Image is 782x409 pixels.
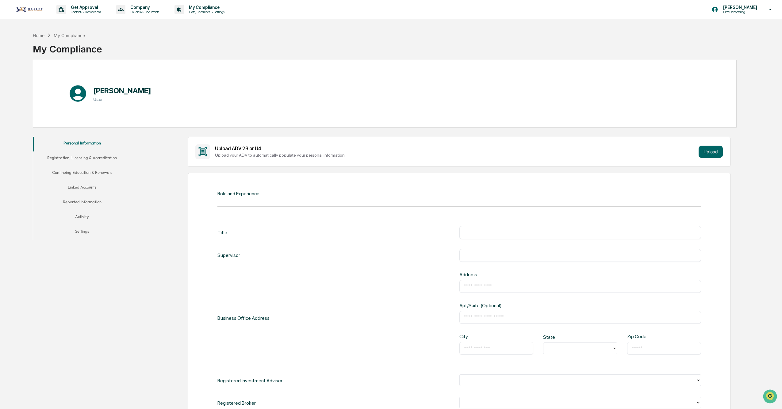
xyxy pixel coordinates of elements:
iframe: Open customer support [762,389,779,405]
span: Preclearance [12,77,40,83]
div: State [543,334,577,340]
div: Start new chat [21,47,101,53]
div: 🖐️ [6,78,11,83]
p: [PERSON_NAME] [718,5,760,10]
div: Role and Experience [217,191,259,197]
button: Settings [33,225,131,240]
p: Get Approval [66,5,104,10]
p: How can we help? [6,13,112,23]
h3: User [93,97,151,102]
div: Supervisor [217,249,240,262]
div: Business Office Address [217,272,270,365]
span: Data Lookup [12,89,39,95]
div: Home [33,33,44,38]
a: 🔎Data Lookup [4,86,41,97]
h1: [PERSON_NAME] [93,86,151,95]
div: 🔎 [6,90,11,94]
p: My Compliance [184,5,228,10]
p: Content & Transactions [66,10,104,14]
button: Linked Accounts [33,181,131,196]
div: Apt/Suite (Optional) [459,303,568,308]
img: logo [15,6,44,13]
div: Upload your ADV to automatically populate your personal information. [215,153,696,158]
p: Company [125,5,162,10]
div: Registered Investment Adviser [217,374,282,387]
button: Continuing Education & Renewals [33,166,131,181]
div: Zip Code [627,334,661,339]
button: Registration, Licensing & Accreditation [33,151,131,166]
a: 🗄️Attestations [42,75,79,86]
div: City [459,334,493,339]
img: 1746055101610-c473b297-6a78-478c-a979-82029cc54cd1 [6,47,17,58]
div: Title [217,226,227,239]
a: Powered byPylon [43,104,74,109]
button: Upload [699,146,723,158]
span: Attestations [51,77,76,83]
a: 🖐️Preclearance [4,75,42,86]
div: We're available if you need us! [21,53,78,58]
p: Firm Onboarding [718,10,760,14]
div: My Compliance [33,39,102,55]
button: Reported Information [33,196,131,210]
div: secondary tabs example [33,137,131,240]
div: Address [459,272,568,277]
button: Personal Information [33,137,131,151]
div: My Compliance [54,33,85,38]
span: Pylon [61,104,74,109]
button: Start new chat [104,49,112,56]
div: Upload ADV 2B or U4 [215,146,696,151]
button: Activity [33,210,131,225]
p: Data, Deadlines & Settings [184,10,228,14]
div: 🗄️ [44,78,49,83]
p: Policies & Documents [125,10,162,14]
